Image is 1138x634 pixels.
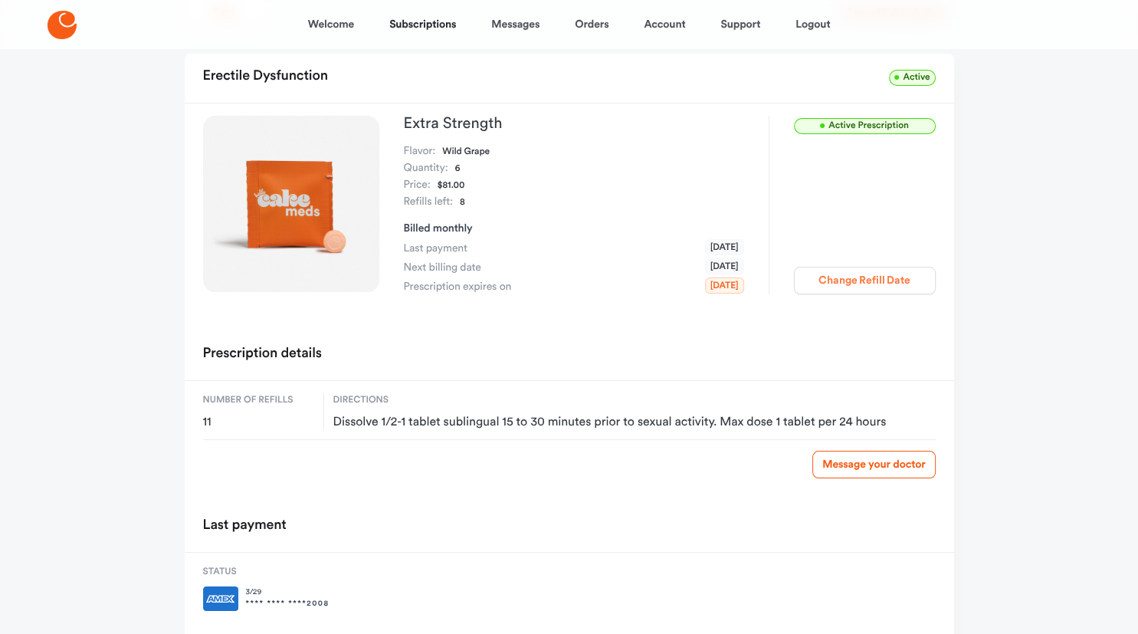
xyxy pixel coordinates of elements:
[404,160,448,177] dt: Quantity:
[889,70,935,86] span: Active
[644,6,685,43] a: Account
[246,586,330,598] span: 3 / 29
[203,565,330,579] span: Status
[575,6,608,43] a: Orders
[333,415,936,430] span: Dissolve 1/2-1 tablet sublingual 15 to 30 minutes prior to sexual activity. Max dose 1 tablet per...
[404,177,431,194] dt: Price:
[203,415,314,430] span: 11
[455,160,461,177] dd: 6
[794,267,936,294] button: Change Refill Date
[203,512,287,540] h2: Last payment
[308,6,354,43] a: Welcome
[404,194,453,211] dt: Refills left:
[705,278,744,294] span: [DATE]
[404,116,744,131] h3: Extra Strength
[812,451,935,478] a: Message your doctor
[389,6,456,43] a: Subscriptions
[795,6,830,43] a: Logout
[203,340,322,368] h2: Prescription details
[705,239,744,255] span: [DATE]
[720,6,760,43] a: Support
[438,177,465,194] dd: $81.00
[460,194,465,211] dd: 8
[404,143,436,160] dt: Flavor:
[203,116,379,292] img: Extra Strength
[404,260,481,275] span: Next billing date
[404,279,512,294] span: Prescription expires on
[705,258,744,274] span: [DATE]
[203,393,314,407] span: Number of refills
[794,118,936,134] span: Active Prescription
[203,63,328,90] h2: Erectile Dysfunction
[404,241,467,256] span: Last payment
[442,143,490,160] dd: Wild Grape
[203,586,238,611] img: amex
[404,223,473,234] span: Billed monthly
[491,6,539,43] a: Messages
[333,393,936,407] span: Directions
